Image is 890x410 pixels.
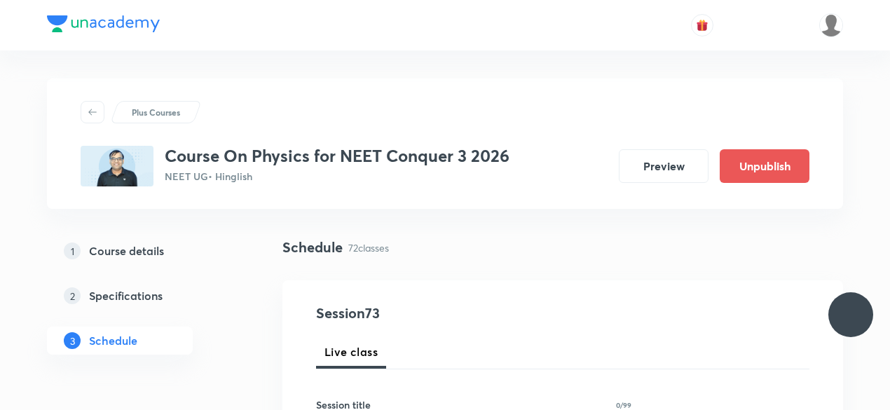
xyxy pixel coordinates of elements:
[64,332,81,349] p: 3
[89,332,137,349] h5: Schedule
[691,14,713,36] button: avatar
[619,149,708,183] button: Preview
[720,149,809,183] button: Unpublish
[47,15,160,32] img: Company Logo
[47,282,238,310] a: 2Specifications
[132,106,180,118] p: Plus Courses
[819,13,843,37] img: Anuruddha Kumar
[89,287,163,304] h5: Specifications
[842,306,859,323] img: ttu
[64,242,81,259] p: 1
[47,15,160,36] a: Company Logo
[348,240,389,255] p: 72 classes
[165,169,509,184] p: NEET UG • Hinglish
[696,19,708,32] img: avatar
[81,146,153,186] img: B9299F2A-3A3A-4BE7-AACB-5A6C46F9EF47_plus.png
[47,237,238,265] a: 1Course details
[616,402,631,409] p: 0/99
[282,237,343,258] h4: Schedule
[324,343,378,360] span: Live class
[165,146,509,166] h3: Course On Physics for NEET Conquer 3 2026
[64,287,81,304] p: 2
[89,242,164,259] h5: Course details
[316,303,572,324] h4: Session 73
